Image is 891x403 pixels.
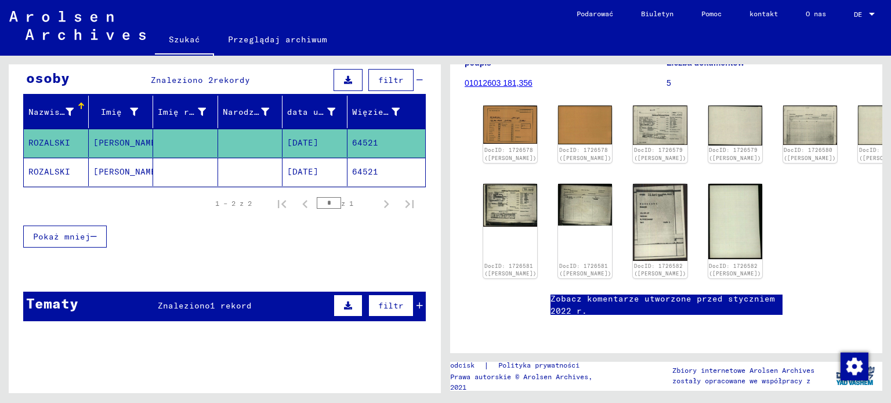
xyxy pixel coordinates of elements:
[672,376,810,385] font: zostały opracowane we współpracy z
[806,9,826,18] font: O nas
[450,372,592,391] font: Prawa autorskie © Arolsen Archives, 2021
[214,26,341,53] a: Przeglądaj archiwum
[287,137,318,148] font: [DATE]
[215,199,252,208] font: 1 – 2 z 2
[378,300,404,311] font: filtr
[465,78,533,88] a: 01012603 181,356
[854,10,862,19] font: DE
[701,9,722,18] font: Pomoc
[783,106,837,145] img: 001.jpg
[352,107,404,117] font: Więzień nr
[93,103,153,121] div: Imię
[378,75,404,85] font: filtr
[667,78,671,88] font: 5
[347,96,426,128] mat-header-cell: Więzień nr
[151,75,213,85] font: Znaleziono 2
[709,263,761,277] a: DocID: 1726582 ([PERSON_NAME])
[23,226,107,248] button: Pokaż mniej
[559,147,611,161] a: DocID: 1726578 ([PERSON_NAME])
[368,69,414,91] button: filtr
[158,103,220,121] div: Imię rodowe
[210,300,252,311] font: 1 rekord
[708,106,762,146] img: 002.jpg
[672,366,814,375] font: Zbiory internetowe Arolsen Archives
[341,199,353,208] font: z 1
[483,106,537,144] img: 001.jpg
[558,184,612,226] img: 002.jpg
[24,96,89,128] mat-header-cell: Nazwisko
[841,353,868,380] img: Zmiana zgody
[155,26,214,56] a: Szukać
[282,96,347,128] mat-header-cell: data urodzenia
[33,231,90,242] font: Pokaż mniej
[749,9,778,18] font: kontakt
[641,9,673,18] font: Biuletyn
[93,137,161,148] font: [PERSON_NAME]
[101,107,122,117] font: Imię
[483,184,537,227] img: 001.jpg
[633,106,687,144] img: 001.jpg
[634,263,686,277] a: DocID: 1726582 ([PERSON_NAME])
[784,147,836,161] a: DocID: 1726580 ([PERSON_NAME])
[709,147,761,161] a: DocID: 1726579 ([PERSON_NAME])
[213,75,250,85] font: rekordy
[287,166,318,177] font: [DATE]
[169,34,200,45] font: Szukać
[368,295,414,317] button: filtr
[450,360,484,372] a: odcisk
[634,147,686,161] a: DocID: 1726579 ([PERSON_NAME])
[228,34,327,45] font: Przeglądaj archiwum
[559,263,611,277] a: DocID: 1726581 ([PERSON_NAME])
[352,137,378,148] font: 64521
[9,11,146,40] img: Arolsen_neg.svg
[498,361,579,369] font: Polityka prywatności
[558,106,612,144] img: 002.jpg
[28,166,70,177] font: ROZALSKI
[352,166,378,177] font: 64521
[158,300,210,311] font: Znaleziono
[26,69,70,86] font: osoby
[89,96,154,128] mat-header-cell: Imię
[28,103,88,121] div: Nazwisko
[223,107,270,117] font: Narodziny
[270,192,294,215] button: Pierwsza strona
[484,263,537,277] a: DocID: 1726581 ([PERSON_NAME])
[550,293,775,316] font: Zobacz komentarze utworzone przed styczniem 2022 r.
[287,107,360,117] font: data urodzenia
[26,295,78,312] font: Tematy
[93,166,161,177] font: [PERSON_NAME]
[398,192,421,215] button: Ostatnia strona
[223,103,284,121] div: Narodziny
[287,103,350,121] div: data urodzenia
[158,107,215,117] font: Imię rodowe
[484,360,489,371] font: |
[708,184,762,259] img: 002.jpg
[484,147,537,161] a: DocID: 1726578 ([PERSON_NAME])
[28,137,70,148] font: ROZALSKI
[153,96,218,128] mat-header-cell: Imię rodowe
[489,360,593,372] a: Polityka prywatności
[834,361,877,390] img: yv_logo.png
[450,361,475,369] font: odcisk
[28,107,70,117] font: Nazwisko
[218,96,283,128] mat-header-cell: Narodziny
[352,103,415,121] div: Więzień nr
[577,9,613,18] font: Podarować
[550,293,783,317] a: Zobacz komentarze utworzone przed styczniem 2022 r.
[294,192,317,215] button: Poprzednia strona
[375,192,398,215] button: Następna strona
[633,184,687,261] img: 001.jpg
